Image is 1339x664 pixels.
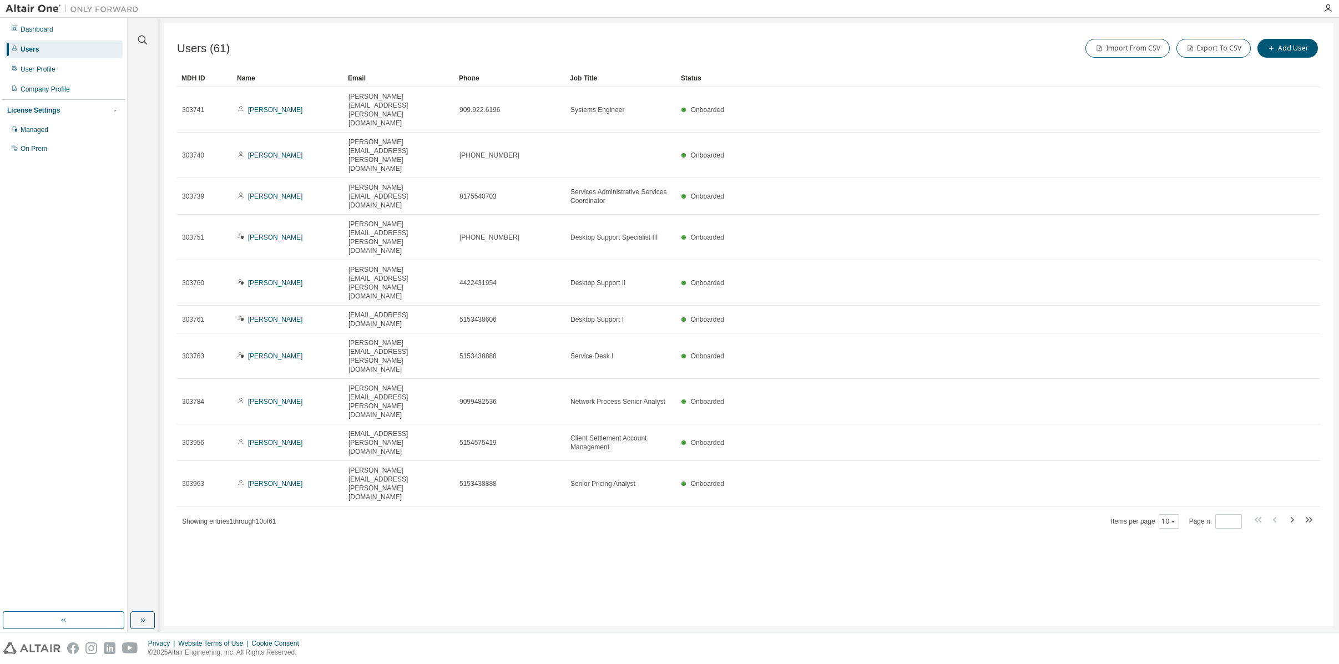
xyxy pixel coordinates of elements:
[459,151,519,160] span: [PHONE_NUMBER]
[570,479,635,488] span: Senior Pricing Analyst
[459,105,500,114] span: 909.922.6196
[691,398,724,406] span: Onboarded
[1161,517,1176,526] button: 10
[691,480,724,488] span: Onboarded
[570,233,658,242] span: Desktop Support Specialist III
[691,352,724,360] span: Onboarded
[182,352,204,361] span: 303763
[248,151,303,159] a: [PERSON_NAME]
[248,316,303,323] a: [PERSON_NAME]
[691,151,724,159] span: Onboarded
[237,69,339,87] div: Name
[570,315,624,324] span: Desktop Support I
[248,279,303,287] a: [PERSON_NAME]
[570,278,625,287] span: Desktop Support II
[182,479,204,488] span: 303963
[348,183,449,210] span: [PERSON_NAME][EMAIL_ADDRESS][DOMAIN_NAME]
[21,25,53,34] div: Dashboard
[182,518,276,525] span: Showing entries 1 through 10 of 61
[21,144,47,153] div: On Prem
[348,429,449,456] span: [EMAIL_ADDRESS][PERSON_NAME][DOMAIN_NAME]
[1111,514,1179,529] span: Items per page
[570,434,671,452] span: Client Settlement Account Management
[104,642,115,654] img: linkedin.svg
[459,69,561,87] div: Phone
[181,69,228,87] div: MDH ID
[248,192,303,200] a: [PERSON_NAME]
[691,234,724,241] span: Onboarded
[459,233,519,242] span: [PHONE_NUMBER]
[459,479,497,488] span: 5153438888
[1085,39,1170,58] button: Import From CSV
[348,384,449,419] span: [PERSON_NAME][EMAIL_ADDRESS][PERSON_NAME][DOMAIN_NAME]
[182,151,204,160] span: 303740
[691,439,724,447] span: Onboarded
[1257,39,1318,58] button: Add User
[681,69,1262,87] div: Status
[6,3,144,14] img: Altair One
[348,69,450,87] div: Email
[459,352,497,361] span: 5153438888
[459,397,497,406] span: 9099482536
[691,316,724,323] span: Onboarded
[570,187,671,205] span: Services Administrative Services Coordinator
[122,642,138,654] img: youtube.svg
[21,125,48,134] div: Managed
[248,106,303,114] a: [PERSON_NAME]
[21,85,70,94] div: Company Profile
[177,42,230,55] span: Users (61)
[182,192,204,201] span: 303739
[3,642,60,654] img: altair_logo.svg
[248,439,303,447] a: [PERSON_NAME]
[21,45,39,54] div: Users
[182,278,204,287] span: 303760
[148,648,306,657] p: © 2025 Altair Engineering, Inc. All Rights Reserved.
[459,315,497,324] span: 5153438606
[348,311,449,328] span: [EMAIL_ADDRESS][DOMAIN_NAME]
[691,106,724,114] span: Onboarded
[570,69,672,87] div: Job Title
[7,106,60,115] div: License Settings
[691,192,724,200] span: Onboarded
[691,279,724,287] span: Onboarded
[85,642,97,654] img: instagram.svg
[570,105,624,114] span: Systems Engineer
[570,397,665,406] span: Network Process Senior Analyst
[348,265,449,301] span: [PERSON_NAME][EMAIL_ADDRESS][PERSON_NAME][DOMAIN_NAME]
[348,338,449,374] span: [PERSON_NAME][EMAIL_ADDRESS][PERSON_NAME][DOMAIN_NAME]
[248,234,303,241] a: [PERSON_NAME]
[1176,39,1251,58] button: Export To CSV
[1189,514,1242,529] span: Page n.
[348,220,449,255] span: [PERSON_NAME][EMAIL_ADDRESS][PERSON_NAME][DOMAIN_NAME]
[459,438,497,447] span: 5154575419
[182,315,204,324] span: 303761
[248,352,303,360] a: [PERSON_NAME]
[21,65,55,74] div: User Profile
[459,192,497,201] span: 8175540703
[148,639,178,648] div: Privacy
[182,397,204,406] span: 303784
[348,92,449,128] span: [PERSON_NAME][EMAIL_ADDRESS][PERSON_NAME][DOMAIN_NAME]
[67,642,79,654] img: facebook.svg
[251,639,305,648] div: Cookie Consent
[348,466,449,501] span: [PERSON_NAME][EMAIL_ADDRESS][PERSON_NAME][DOMAIN_NAME]
[182,233,204,242] span: 303751
[459,278,497,287] span: 4422431954
[182,438,204,447] span: 303956
[570,352,613,361] span: Service Desk I
[178,639,251,648] div: Website Terms of Use
[248,480,303,488] a: [PERSON_NAME]
[248,398,303,406] a: [PERSON_NAME]
[182,105,204,114] span: 303741
[348,138,449,173] span: [PERSON_NAME][EMAIL_ADDRESS][PERSON_NAME][DOMAIN_NAME]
